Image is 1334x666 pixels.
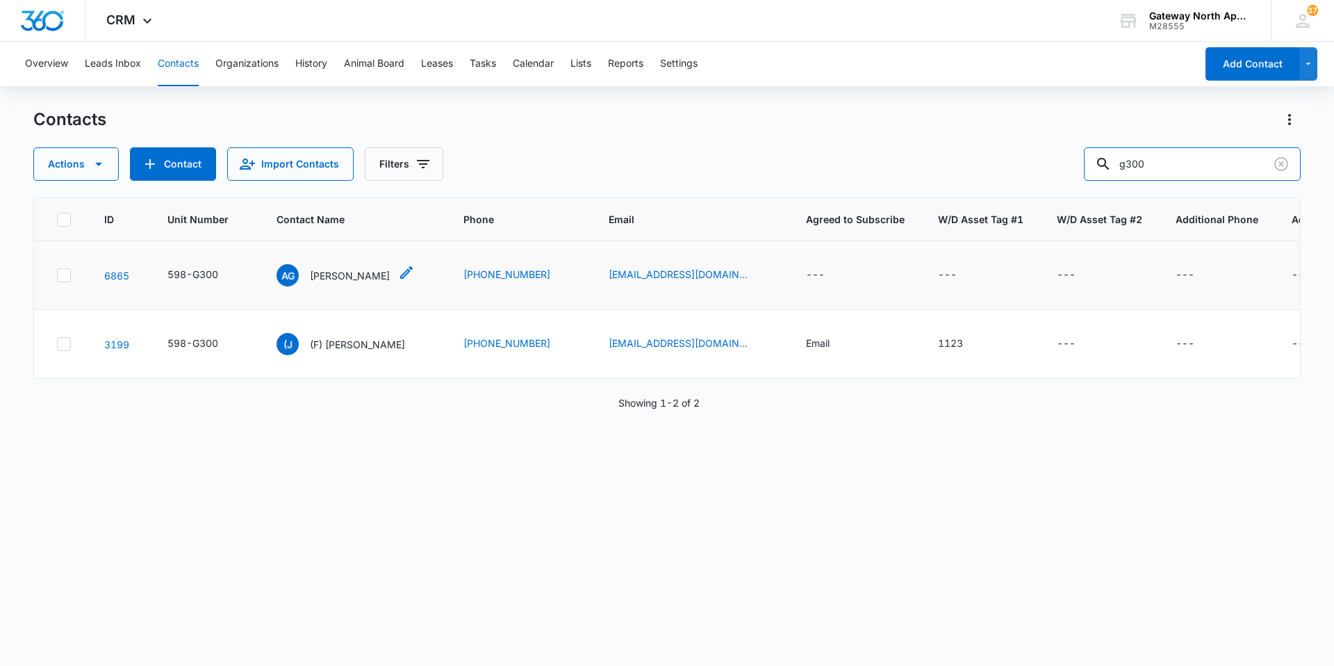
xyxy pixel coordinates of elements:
[608,42,643,86] button: Reports
[1084,147,1301,181] input: Search Contacts
[158,42,199,86] button: Contacts
[277,264,415,286] div: Contact Name - Ashlie Gray - Select to Edit Field
[106,13,135,27] span: CRM
[609,212,752,227] span: Email
[1057,336,1101,352] div: W/D Asset Tag #2 - - Select to Edit Field
[470,42,496,86] button: Tasks
[295,42,327,86] button: History
[1057,212,1142,227] span: W/D Asset Tag #2
[310,268,390,283] p: [PERSON_NAME]
[1176,267,1194,284] div: ---
[104,339,129,350] a: Navigate to contact details page for (F) Jeremiah Manning
[1176,212,1258,227] span: Additional Phone
[167,336,218,350] div: 598-G300
[806,336,855,352] div: Agreed to Subscribe - Email - Select to Edit Field
[938,212,1023,227] span: W/D Asset Tag #1
[277,333,299,355] span: (J
[806,336,830,350] div: Email
[1057,336,1076,352] div: ---
[463,336,550,350] a: [PHONE_NUMBER]
[618,396,700,410] p: Showing 1-2 of 2
[33,147,119,181] button: Actions
[1057,267,1101,284] div: W/D Asset Tag #2 - - Select to Edit Field
[938,267,957,284] div: ---
[344,42,404,86] button: Animal Board
[167,267,243,284] div: Unit Number - 598-G300 - Select to Edit Field
[1149,10,1251,22] div: account name
[806,212,905,227] span: Agreed to Subscribe
[806,267,825,284] div: ---
[365,147,443,181] button: Filters
[609,336,773,352] div: Email - chanse63@hotmail.com - Select to Edit Field
[570,42,591,86] button: Lists
[167,212,243,227] span: Unit Number
[104,270,129,282] a: Navigate to contact details page for Ashlie Gray
[1292,267,1310,284] div: ---
[310,337,405,352] p: (F) [PERSON_NAME]
[463,336,575,352] div: Phone - (719) 248-1680 - Select to Edit Field
[1292,336,1310,352] div: ---
[938,267,982,284] div: W/D Asset Tag #1 - - Select to Edit Field
[227,147,354,181] button: Import Contacts
[167,267,218,282] div: 598-G300
[463,212,555,227] span: Phone
[421,42,453,86] button: Leases
[277,333,430,355] div: Contact Name - (F) Jeremiah Manning - Select to Edit Field
[25,42,68,86] button: Overview
[463,267,550,282] a: [PHONE_NUMBER]
[806,267,850,284] div: Agreed to Subscribe - - Select to Edit Field
[277,212,410,227] span: Contact Name
[1307,5,1318,16] div: notifications count
[1176,336,1194,352] div: ---
[1149,22,1251,31] div: account id
[167,336,243,352] div: Unit Number - 598-G300 - Select to Edit Field
[609,336,748,350] a: [EMAIL_ADDRESS][DOMAIN_NAME]
[130,147,216,181] button: Add Contact
[1057,267,1076,284] div: ---
[1176,267,1219,284] div: Additional Phone - - Select to Edit Field
[660,42,698,86] button: Settings
[277,264,299,286] span: AG
[609,267,773,284] div: Email - ashliegray20@gmail.com - Select to Edit Field
[938,336,963,350] div: 1123
[33,109,106,130] h1: Contacts
[1270,153,1292,175] button: Clear
[513,42,554,86] button: Calendar
[215,42,279,86] button: Organizations
[609,267,748,282] a: [EMAIL_ADDRESS][DOMAIN_NAME]
[938,336,988,352] div: W/D Asset Tag #1 - 1123 - Select to Edit Field
[1205,47,1299,81] button: Add Contact
[463,267,575,284] div: Phone - (970) 518-0900 - Select to Edit Field
[1278,108,1301,131] button: Actions
[85,42,141,86] button: Leads Inbox
[1307,5,1318,16] span: 37
[104,212,114,227] span: ID
[1176,336,1219,352] div: Additional Phone - - Select to Edit Field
